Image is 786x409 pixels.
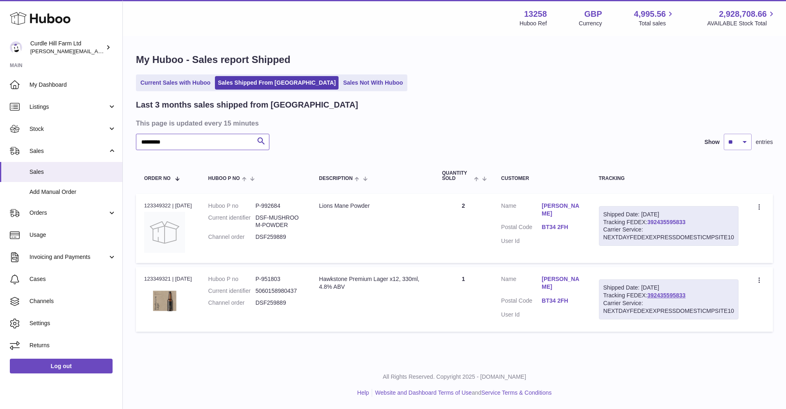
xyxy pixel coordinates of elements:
[434,194,493,263] td: 2
[208,176,240,181] span: Huboo P no
[501,176,582,181] div: Customer
[524,9,547,20] strong: 13258
[255,233,303,241] dd: DSF259889
[136,53,773,66] h1: My Huboo - Sales report Shipped
[756,138,773,146] span: entries
[501,237,542,245] dt: User Id
[501,311,542,319] dt: User Id
[542,202,582,218] a: [PERSON_NAME]
[129,373,779,381] p: All Rights Reserved. Copyright 2025 - [DOMAIN_NAME]
[138,76,213,90] a: Current Sales with Huboo
[208,299,255,307] dt: Channel order
[705,138,720,146] label: Show
[647,292,685,299] a: 392435595833
[501,297,542,307] dt: Postal Code
[603,211,734,218] div: Shipped Date: [DATE]
[29,319,116,327] span: Settings
[707,20,776,27] span: AVAILABLE Stock Total
[30,48,164,54] span: [PERSON_NAME][EMAIL_ADDRESS][DOMAIN_NAME]
[542,223,582,231] a: BT34 2FH
[707,9,776,27] a: 2,928,708.66 AVAILABLE Stock Total
[136,99,358,110] h2: Last 3 months sales shipped from [GEOGRAPHIC_DATA]
[255,287,303,295] dd: 5060158980437
[29,231,116,239] span: Usage
[215,76,339,90] a: Sales Shipped From [GEOGRAPHIC_DATA]
[208,287,255,295] dt: Current identifier
[144,202,192,209] div: 123349322 | [DATE]
[639,20,675,27] span: Total sales
[29,342,116,349] span: Returns
[357,389,369,396] a: Help
[501,223,542,233] dt: Postal Code
[375,389,472,396] a: Website and Dashboard Terms of Use
[136,119,771,128] h3: This page is updated every 15 minutes
[434,267,493,332] td: 1
[29,253,108,261] span: Invoicing and Payments
[634,9,675,27] a: 4,995.56 Total sales
[29,168,116,176] span: Sales
[319,202,425,210] div: Lions Mane Powder
[144,275,192,283] div: 123349321 | [DATE]
[255,275,303,283] dd: P-951803
[501,275,542,293] dt: Name
[208,275,255,283] dt: Huboo P no
[29,188,116,196] span: Add Manual Order
[29,81,116,89] span: My Dashboard
[442,171,472,181] span: Quantity Sold
[29,125,108,133] span: Stock
[255,214,303,229] dd: DSF-MUSHROOM-POWDER
[719,9,767,20] span: 2,928,708.66
[29,103,108,111] span: Listings
[579,20,602,27] div: Currency
[10,359,113,373] a: Log out
[208,233,255,241] dt: Channel order
[603,284,734,292] div: Shipped Date: [DATE]
[29,147,108,155] span: Sales
[29,275,116,283] span: Cases
[340,76,406,90] a: Sales Not With Huboo
[603,226,734,241] div: Carrier Service: NEXTDAYFEDEXEXPRESSDOMESTICMPSITE10
[599,279,739,319] div: Tracking FEDEX:
[647,219,685,225] a: 392435595833
[30,40,104,55] div: Curdle Hill Farm Ltd
[255,299,303,307] dd: DSF259889
[29,209,108,217] span: Orders
[144,176,171,181] span: Order No
[599,206,739,246] div: Tracking FEDEX:
[634,9,666,20] span: 4,995.56
[599,176,739,181] div: Tracking
[319,275,425,291] div: Hawkstone Premium Lager x12, 330ml, 4.8% ABV
[29,297,116,305] span: Channels
[603,299,734,315] div: Carrier Service: NEXTDAYFEDEXEXPRESSDOMESTICMPSITE10
[144,212,185,253] img: no-photo.jpg
[255,202,303,210] dd: P-992684
[501,202,542,220] dt: Name
[542,297,582,305] a: BT34 2FH
[372,389,551,397] li: and
[519,20,547,27] div: Huboo Ref
[10,41,22,54] img: miranda@diddlysquatfarmshop.com
[208,214,255,229] dt: Current identifier
[208,202,255,210] dt: Huboo P no
[319,176,352,181] span: Description
[144,285,185,316] img: 132581708521438.jpg
[542,275,582,291] a: [PERSON_NAME]
[584,9,602,20] strong: GBP
[481,389,552,396] a: Service Terms & Conditions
